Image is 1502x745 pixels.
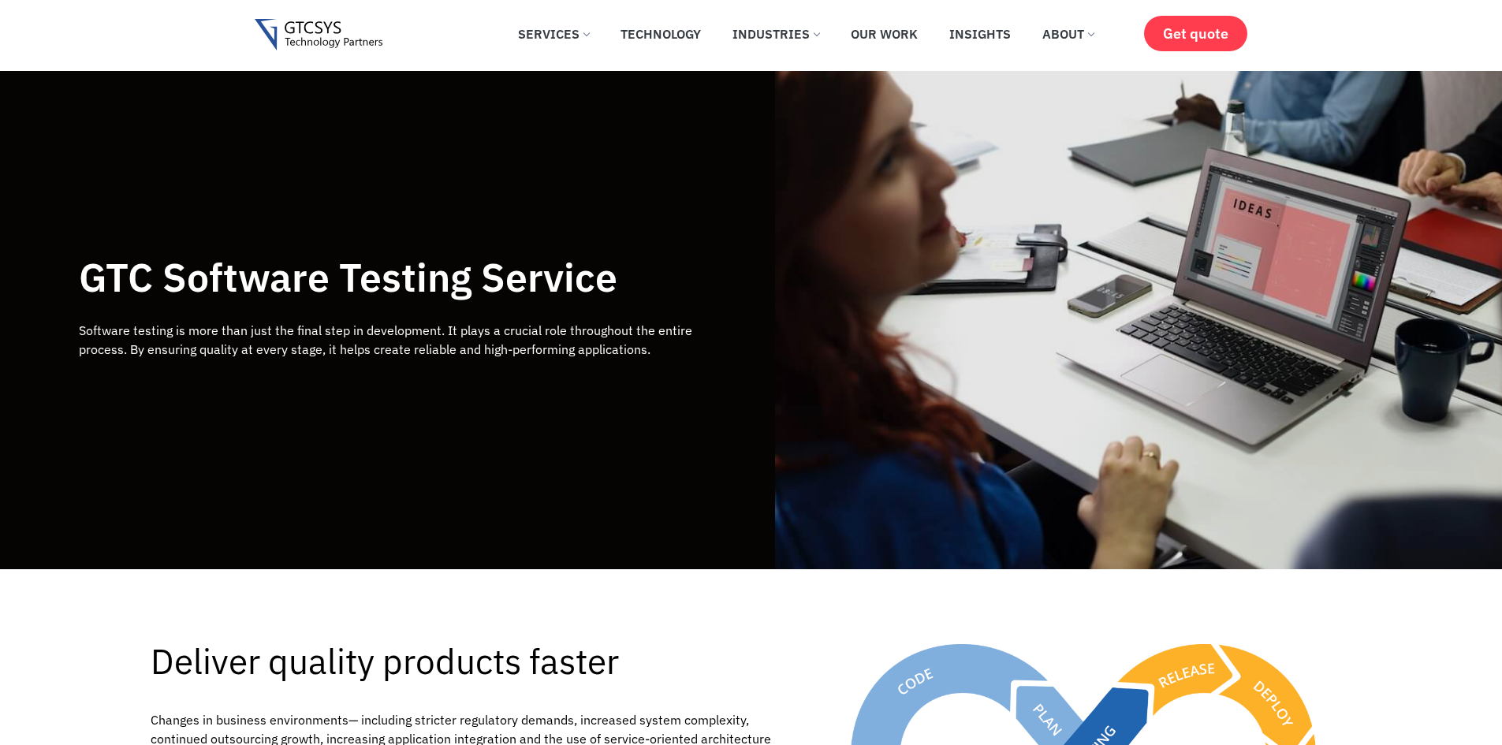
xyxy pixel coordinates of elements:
h2: Deliver quality products faster [151,644,783,679]
a: Get quote [1144,16,1247,51]
a: Technology [609,17,713,51]
a: Our Work [839,17,930,51]
img: Gtcsys logo [255,19,383,51]
span: Get quote [1163,25,1228,42]
a: About [1031,17,1105,51]
h2: GTC Software Testing Service [79,258,696,297]
a: Insights [937,17,1023,51]
a: Industries [721,17,831,51]
div: Software testing is more than just the final step in development. It plays a crucial role through... [79,321,696,359]
a: Services [506,17,601,51]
